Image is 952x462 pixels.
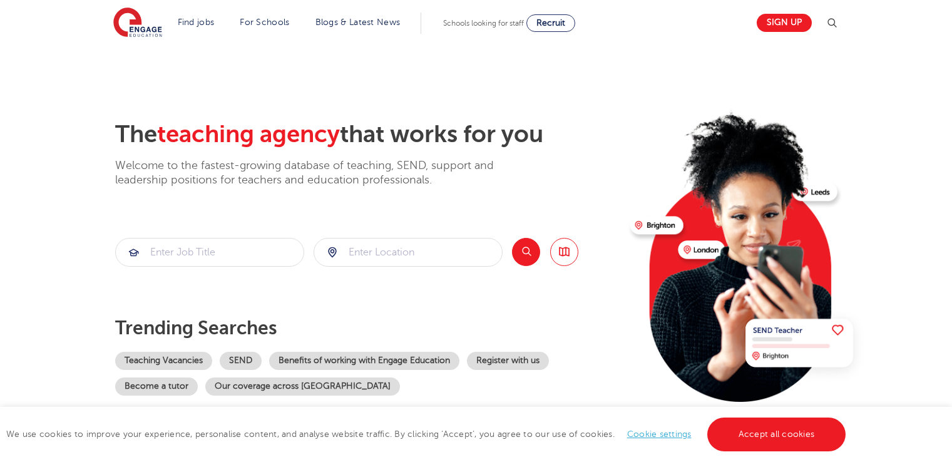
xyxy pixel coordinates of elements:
[314,238,503,267] div: Submit
[443,19,524,28] span: Schools looking for staff
[115,352,212,370] a: Teaching Vacancies
[314,239,502,266] input: Submit
[116,239,304,266] input: Submit
[115,317,620,339] p: Trending searches
[467,352,549,370] a: Register with us
[240,18,289,27] a: For Schools
[113,8,162,39] img: Engage Education
[526,14,575,32] a: Recruit
[115,238,304,267] div: Submit
[536,18,565,28] span: Recruit
[269,352,459,370] a: Benefits of working with Engage Education
[6,429,849,439] span: We use cookies to improve your experience, personalise content, and analyse website traffic. By c...
[205,377,400,396] a: Our coverage across [GEOGRAPHIC_DATA]
[115,120,620,149] h2: The that works for you
[315,18,401,27] a: Blogs & Latest News
[757,14,812,32] a: Sign up
[512,238,540,266] button: Search
[220,352,262,370] a: SEND
[157,121,340,148] span: teaching agency
[627,429,692,439] a: Cookie settings
[707,418,846,451] a: Accept all cookies
[178,18,215,27] a: Find jobs
[115,158,528,188] p: Welcome to the fastest-growing database of teaching, SEND, support and leadership positions for t...
[115,377,198,396] a: Become a tutor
